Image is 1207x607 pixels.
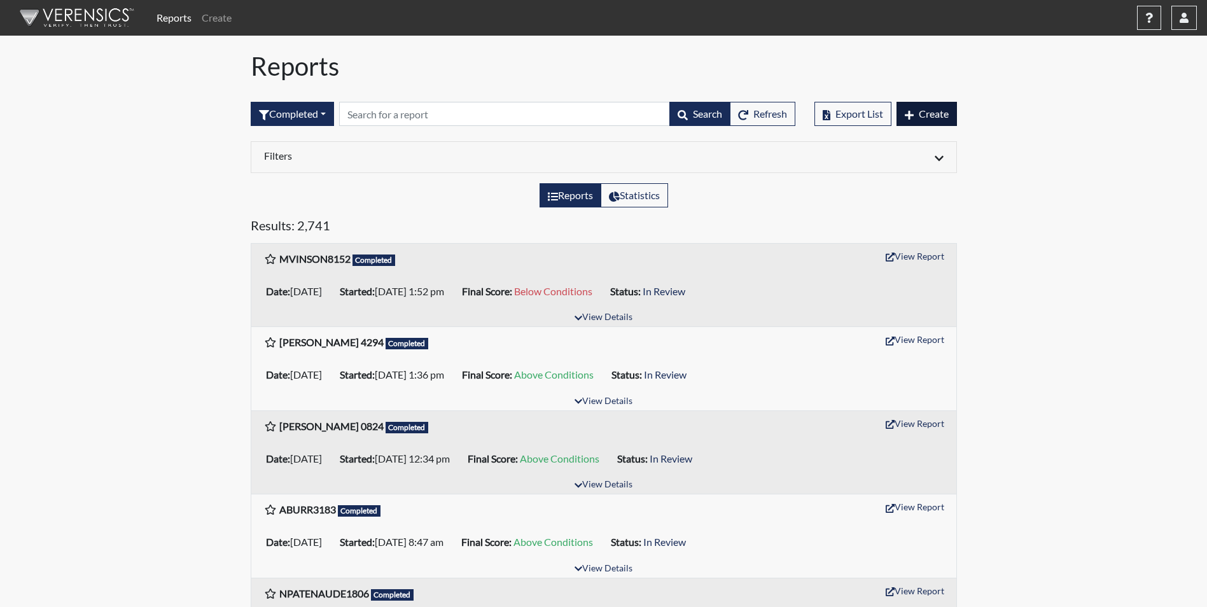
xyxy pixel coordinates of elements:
[335,365,457,385] li: [DATE] 1:36 pm
[371,589,414,601] span: Completed
[340,285,375,297] b: Started:
[251,51,957,81] h1: Reports
[261,532,335,552] li: [DATE]
[513,536,593,548] span: Above Conditions
[266,368,290,380] b: Date:
[264,150,594,162] h6: Filters
[569,561,638,578] button: View Details
[569,393,638,410] button: View Details
[514,368,594,380] span: Above Conditions
[386,338,429,349] span: Completed
[279,420,384,432] b: [PERSON_NAME] 0824
[151,5,197,31] a: Reports
[643,536,686,548] span: In Review
[643,285,685,297] span: In Review
[462,285,512,297] b: Final Score:
[251,102,334,126] button: Completed
[261,281,335,302] li: [DATE]
[251,218,957,238] h5: Results: 2,741
[197,5,237,31] a: Create
[601,183,668,207] label: View statistics about completed interviews
[611,368,642,380] b: Status:
[730,102,795,126] button: Refresh
[880,497,950,517] button: View Report
[338,505,381,517] span: Completed
[386,422,429,433] span: Completed
[693,108,722,120] span: Search
[814,102,891,126] button: Export List
[340,368,375,380] b: Started:
[669,102,730,126] button: Search
[266,452,290,464] b: Date:
[610,285,641,297] b: Status:
[279,336,384,348] b: [PERSON_NAME] 4294
[266,536,290,548] b: Date:
[520,452,599,464] span: Above Conditions
[880,581,950,601] button: View Report
[650,452,692,464] span: In Review
[540,183,601,207] label: View the list of reports
[617,452,648,464] b: Status:
[251,102,334,126] div: Filter by interview status
[835,108,883,120] span: Export List
[352,255,396,266] span: Completed
[340,536,375,548] b: Started:
[611,536,641,548] b: Status:
[880,246,950,266] button: View Report
[261,365,335,385] li: [DATE]
[279,587,369,599] b: NPATENAUDE1806
[897,102,957,126] button: Create
[880,414,950,433] button: View Report
[644,368,687,380] span: In Review
[335,449,463,469] li: [DATE] 12:34 pm
[279,253,351,265] b: MVINSON8152
[266,285,290,297] b: Date:
[569,477,638,494] button: View Details
[569,309,638,326] button: View Details
[919,108,949,120] span: Create
[261,449,335,469] li: [DATE]
[514,285,592,297] span: Below Conditions
[339,102,670,126] input: Search by Registration ID, Interview Number, or Investigation Name.
[335,281,457,302] li: [DATE] 1:52 pm
[340,452,375,464] b: Started:
[753,108,787,120] span: Refresh
[468,452,518,464] b: Final Score:
[462,368,512,380] b: Final Score:
[461,536,512,548] b: Final Score:
[880,330,950,349] button: View Report
[279,503,336,515] b: ABURR3183
[255,150,953,165] div: Click to expand/collapse filters
[335,532,456,552] li: [DATE] 8:47 am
